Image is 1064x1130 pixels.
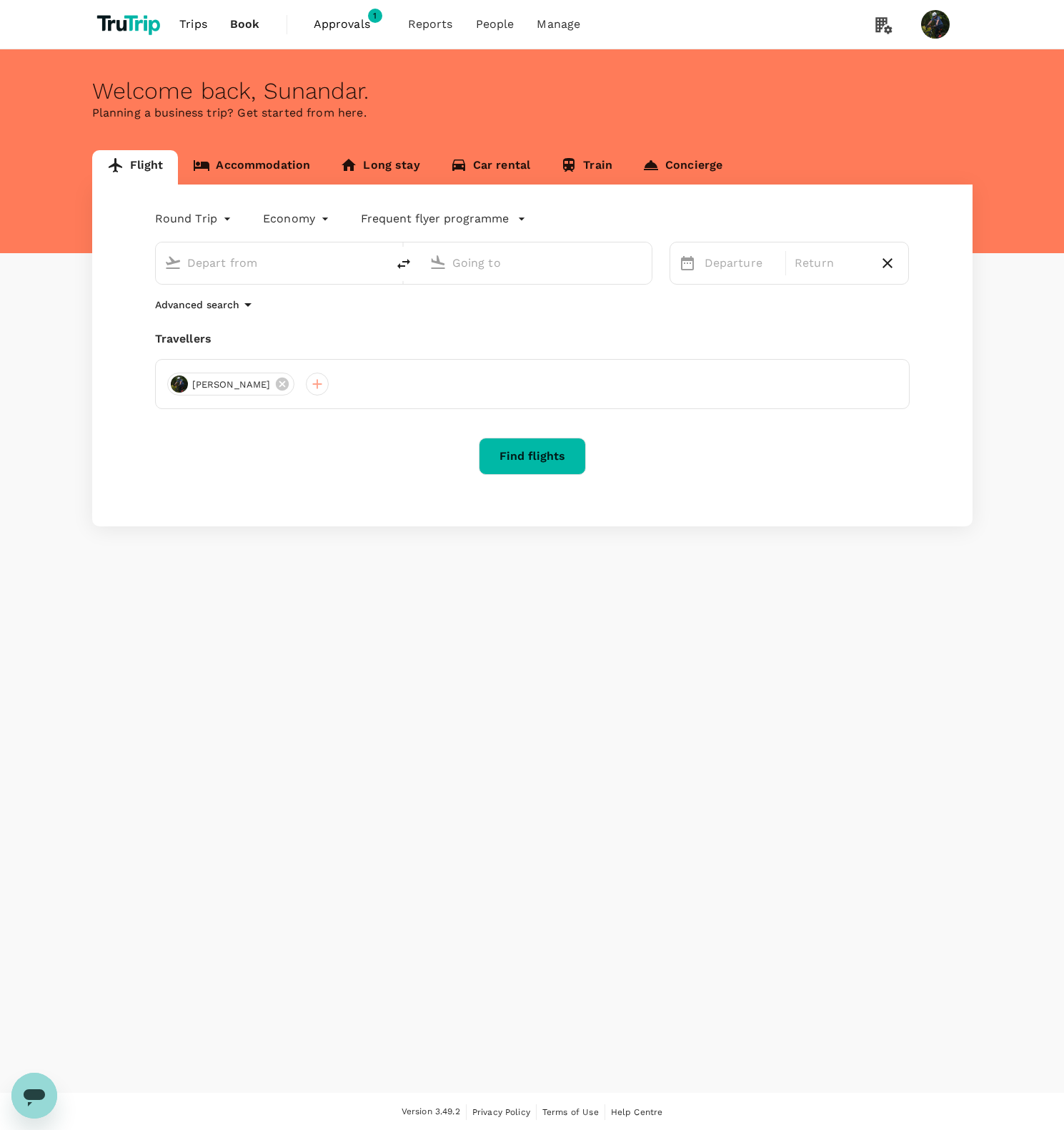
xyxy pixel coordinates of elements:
[184,378,279,392] span: [PERSON_NAME]
[155,296,257,313] button: Advanced search
[472,1104,530,1120] a: Privacy Policy
[155,330,910,348] div: Travellers
[377,261,379,264] button: Open
[178,150,325,185] a: Accommodation
[402,1105,460,1119] span: Version 3.49.2
[11,1073,57,1119] iframe: Button to launch messaging window
[627,150,737,185] a: Concierge
[92,150,179,185] a: Flight
[155,298,239,312] p: Advanced search
[452,252,622,274] input: Going to
[408,16,453,33] span: Reports
[542,1104,599,1120] a: Terms of Use
[795,255,867,272] p: Return
[545,150,627,185] a: Train
[479,438,586,475] button: Find flights
[92,9,169,40] img: TruTrip logo
[476,16,514,33] span: People
[542,1107,599,1117] span: Terms of Use
[230,16,260,33] span: Book
[611,1104,663,1120] a: Help Centre
[92,104,973,122] p: Planning a business trip? Get started from here.
[361,210,526,227] button: Frequent flyer programme
[187,252,357,274] input: Depart from
[179,16,207,33] span: Trips
[537,16,580,33] span: Manage
[642,261,645,264] button: Open
[611,1107,663,1117] span: Help Centre
[314,16,385,33] span: Approvals
[435,150,546,185] a: Car rental
[263,207,332,230] div: Economy
[171,375,188,393] img: avatar-66c4b87f21461.png
[325,150,434,185] a: Long stay
[705,255,777,272] p: Departure
[167,373,295,395] div: [PERSON_NAME]
[921,10,950,39] img: Sunandar Sunandar
[472,1107,530,1117] span: Privacy Policy
[92,78,973,104] div: Welcome back , Sunandar .
[155,207,235,230] div: Round Trip
[387,247,421,281] button: delete
[361,210,509,227] p: Frequent flyer programme
[368,9,382,23] span: 1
